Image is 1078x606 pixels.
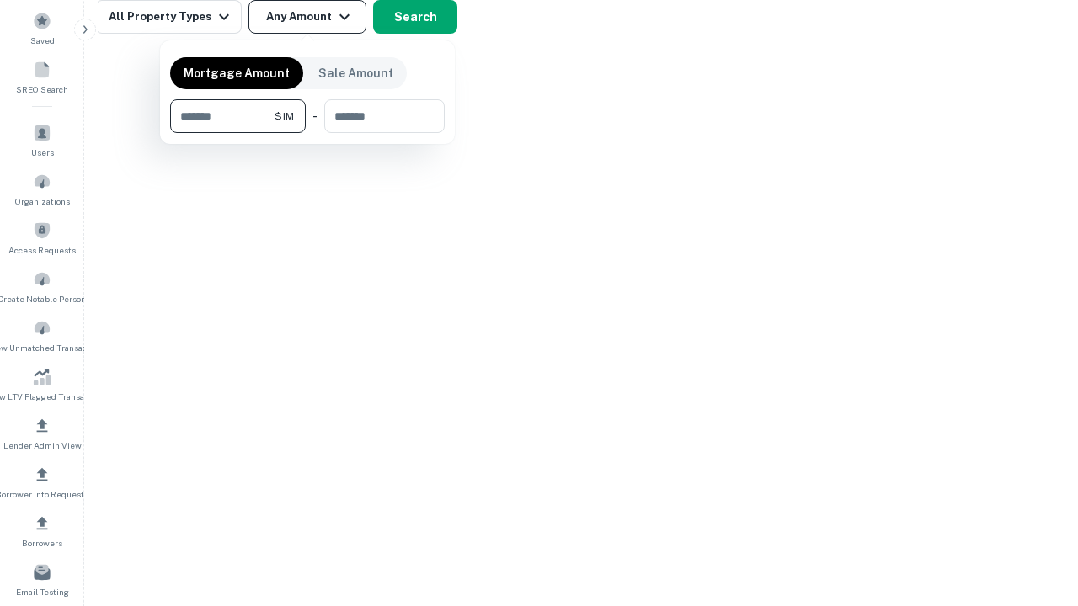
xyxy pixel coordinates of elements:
[318,64,393,82] p: Sale Amount
[184,64,290,82] p: Mortgage Amount
[994,471,1078,552] iframe: Chat Widget
[275,109,294,124] span: $1M
[312,99,318,133] div: -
